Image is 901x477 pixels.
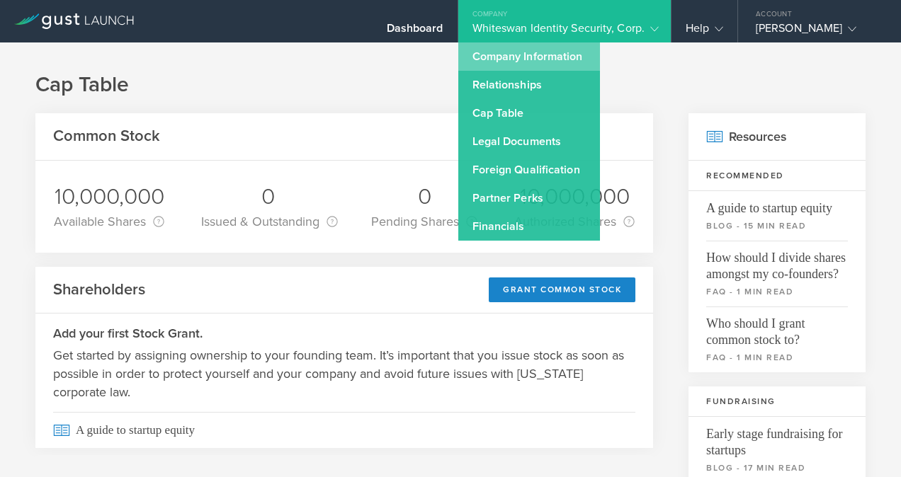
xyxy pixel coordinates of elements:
span: How should I divide shares amongst my co-founders? [706,241,848,282]
div: Whiteswan Identity Security, Corp. [472,21,657,42]
h2: Common Stock [53,126,160,146]
small: blog - 15 min read [706,219,848,232]
div: Available Shares [54,212,164,231]
a: How should I divide shares amongst my co-founders?faq - 1 min read [688,241,866,306]
span: Who should I grant common stock to? [706,306,848,348]
p: Get started by assigning ownership to your founding team. It’s important that you issue stock as ... [53,346,635,401]
h3: Fundraising [688,386,866,417]
span: A guide to startup equity [53,412,635,448]
div: 0 [371,182,477,212]
div: Issued & Outstanding [201,212,334,231]
h3: Recommended [688,161,866,191]
span: A guide to startup equity [706,191,848,217]
h2: Shareholders [53,280,145,300]
iframe: Chat Widget [830,409,901,477]
span: Early stage fundraising for startups [706,417,848,459]
small: faq - 1 min read [706,285,848,298]
div: Help [686,21,723,42]
div: [PERSON_NAME] [756,21,876,42]
h3: Add your first Stock Grant. [53,324,635,343]
a: Who should I grant common stock to?faq - 1 min read [688,306,866,372]
a: A guide to startup equity [35,412,653,448]
div: Grant Common Stock [489,277,635,302]
div: 0 [201,182,334,212]
h1: Cap Table [35,71,866,99]
small: blog - 17 min read [706,461,848,474]
div: Dashboard [387,21,443,42]
h2: Resources [688,113,866,161]
a: A guide to startup equityblog - 15 min read [688,191,866,241]
div: Pending Shares [371,212,477,231]
div: 10,000,000 [54,182,164,212]
small: faq - 1 min read [706,351,848,364]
